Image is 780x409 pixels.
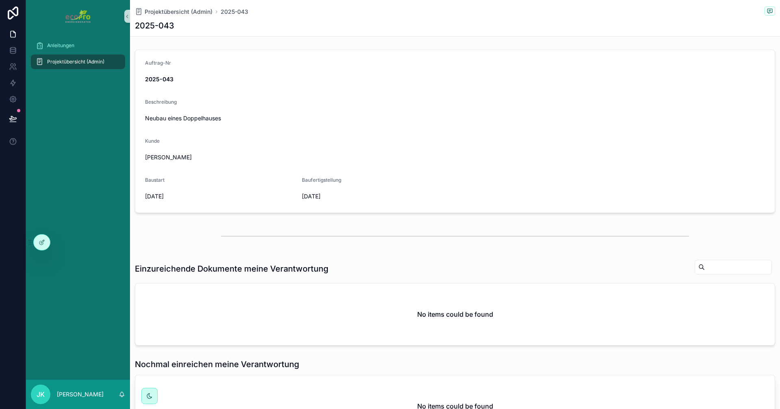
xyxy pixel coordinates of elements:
span: Projektübersicht (Admin) [145,8,212,16]
span: [PERSON_NAME] [145,153,192,161]
p: [PERSON_NAME] [57,390,104,398]
h1: 2025-043 [135,20,174,31]
span: Neubau eines Doppelhauses [145,114,765,122]
strong: 2025-043 [145,76,173,83]
a: Anleitungen [31,38,125,53]
span: Projektübersicht (Admin) [47,59,104,65]
span: [DATE] [145,192,295,200]
img: App logo [65,10,90,23]
span: Auftrag-Nr [145,60,171,66]
span: [DATE] [302,192,452,200]
span: Kunde [145,138,160,144]
a: Projektübersicht (Admin) [135,8,212,16]
div: scrollable content [26,33,130,80]
span: Anleitungen [47,42,74,49]
h2: No items could be found [417,309,493,319]
span: Baufertigstellung [302,177,341,183]
h1: Einzureichende Dokumente meine Verantwortung [135,263,328,274]
a: 2025-043 [221,8,248,16]
a: Projektübersicht (Admin) [31,54,125,69]
span: Baustart [145,177,165,183]
span: Beschreibung [145,99,177,105]
h1: Nochmal einreichen meine Verantwortung [135,359,299,370]
span: JK [37,389,45,399]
